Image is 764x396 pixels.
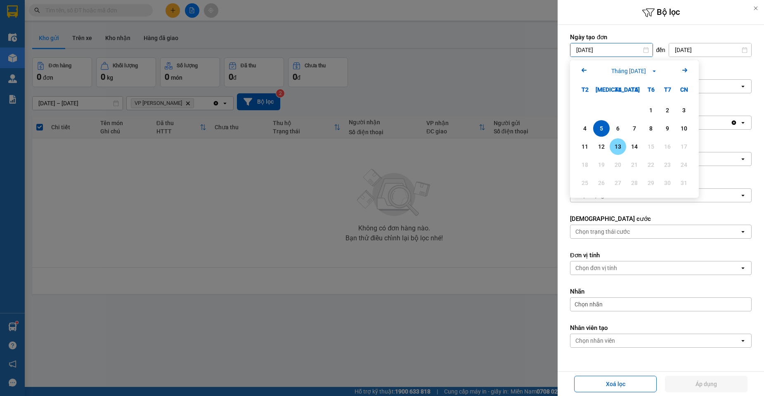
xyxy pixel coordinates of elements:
[659,120,676,137] div: Choose Thứ Bảy, tháng 08 9 2025. It's available.
[78,43,155,53] b: Gửi khách hàng
[643,175,659,191] div: Not available. Thứ Sáu, tháng 08 29 2025.
[669,43,751,57] input: Select a date.
[579,65,589,76] button: Previous month.
[570,251,752,259] label: Đơn vị tính
[575,337,615,345] div: Chọn nhân viên
[645,105,657,115] div: 1
[593,157,610,173] div: Not available. Thứ Ba, tháng 08 19 2025.
[678,160,690,170] div: 24
[676,157,692,173] div: Not available. Chủ Nhật, tháng 08 24 2025.
[676,138,692,155] div: Not available. Chủ Nhật, tháng 08 17 2025.
[676,120,692,137] div: Choose Chủ Nhật, tháng 08 10 2025. It's available.
[645,178,657,188] div: 29
[593,175,610,191] div: Not available. Thứ Ba, tháng 08 26 2025.
[626,175,643,191] div: Not available. Thứ Năm, tháng 08 28 2025.
[570,33,752,41] label: Ngày tạo đơn
[575,300,603,308] span: Chọn nhãn
[676,102,692,119] div: Choose Chủ Nhật, tháng 08 3 2025. It's available.
[629,123,640,133] div: 7
[740,192,746,199] svg: open
[610,157,626,173] div: Not available. Thứ Tư, tháng 08 20 2025.
[10,10,52,52] img: logo.jpg
[740,156,746,162] svg: open
[680,65,690,75] svg: Arrow Right
[575,264,617,272] div: Chọn đơn vị tính
[643,138,659,155] div: Not available. Thứ Sáu, tháng 08 15 2025.
[665,376,747,392] button: Áp dụng
[659,102,676,119] div: Choose Thứ Bảy, tháng 08 2 2025. It's available.
[643,157,659,173] div: Not available. Thứ Sáu, tháng 08 22 2025.
[596,160,607,170] div: 19
[577,120,593,137] div: Choose Thứ Hai, tháng 08 4 2025. It's available.
[740,119,746,126] svg: open
[579,142,591,152] div: 11
[656,46,666,54] span: đến
[645,142,657,152] div: 15
[10,60,90,101] b: GỬI : VP [PERSON_NAME]
[659,138,676,155] div: Not available. Thứ Bảy, tháng 08 16 2025.
[90,60,143,78] h1: NQT1408250003
[629,142,640,152] div: 14
[596,123,607,133] div: 5
[629,178,640,188] div: 28
[740,265,746,271] svg: open
[740,228,746,235] svg: open
[610,138,626,155] div: Choose Thứ Tư, tháng 08 13 2025. It's available.
[610,81,626,98] div: T4
[678,142,690,152] div: 17
[593,138,610,155] div: Choose Thứ Ba, tháng 08 12 2025. It's available.
[612,178,624,188] div: 27
[626,157,643,173] div: Not available. Thứ Năm, tháng 08 21 2025.
[662,123,673,133] div: 9
[645,160,657,170] div: 22
[643,102,659,119] div: Choose Thứ Sáu, tháng 08 1 2025. It's available.
[678,123,690,133] div: 10
[67,9,166,20] b: Duy Khang Limousine
[676,175,692,191] div: Not available. Chủ Nhật, tháng 08 31 2025.
[46,31,187,41] li: Hotline: 19003086
[659,157,676,173] div: Not available. Thứ Bảy, tháng 08 23 2025.
[678,178,690,188] div: 31
[626,81,643,98] div: T5
[46,20,187,31] li: Số 2 [PERSON_NAME], [GEOGRAPHIC_DATA]
[643,81,659,98] div: T6
[676,81,692,98] div: CN
[662,105,673,115] div: 2
[577,81,593,98] div: T2
[740,337,746,344] svg: open
[662,160,673,170] div: 23
[678,105,690,115] div: 3
[575,228,630,236] div: Chọn trạng thái cước
[659,175,676,191] div: Not available. Thứ Bảy, tháng 08 30 2025.
[570,324,752,332] label: Nhân viên tạo
[596,142,607,152] div: 12
[577,138,593,155] div: Choose Thứ Hai, tháng 08 11 2025. It's available.
[579,123,591,133] div: 4
[612,160,624,170] div: 20
[643,120,659,137] div: Choose Thứ Sáu, tháng 08 8 2025. It's available.
[626,138,643,155] div: Choose Thứ Năm, tháng 08 14 2025. It's available.
[577,157,593,173] div: Not available. Thứ Hai, tháng 08 18 2025.
[610,175,626,191] div: Not available. Thứ Tư, tháng 08 27 2025.
[662,178,673,188] div: 30
[612,142,624,152] div: 13
[645,123,657,133] div: 8
[610,120,626,137] div: Choose Thứ Tư, tháng 08 6 2025. It's available.
[577,175,593,191] div: Not available. Thứ Hai, tháng 08 25 2025.
[579,65,589,75] svg: Arrow Left
[570,43,653,57] input: Select a date.
[680,65,690,76] button: Next month.
[593,81,610,98] div: [MEDICAL_DATA]
[626,120,643,137] div: Choose Thứ Năm, tháng 08 7 2025. It's available.
[570,215,752,223] label: [DEMOGRAPHIC_DATA] cước
[579,160,591,170] div: 18
[570,287,752,296] label: Nhãn
[574,376,657,392] button: Xoá lọc
[558,6,764,19] h6: Bộ lọc
[662,142,673,152] div: 16
[579,178,591,188] div: 25
[612,123,624,133] div: 6
[731,119,737,126] svg: Clear all
[659,81,676,98] div: T7
[609,66,660,76] button: Tháng [DATE]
